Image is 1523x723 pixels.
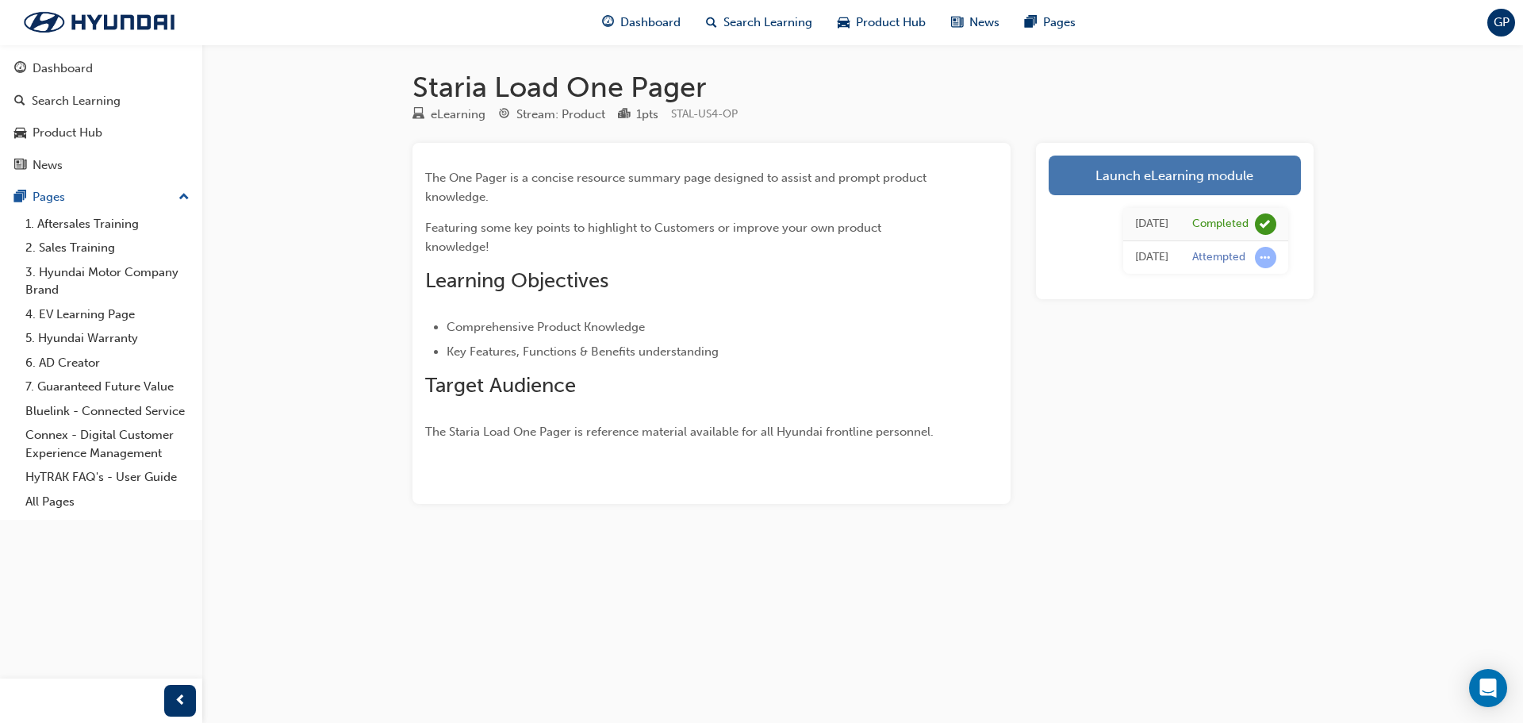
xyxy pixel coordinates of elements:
[1255,247,1276,268] span: learningRecordVerb_ATTEMPT-icon
[1043,13,1076,32] span: Pages
[19,351,196,375] a: 6. AD Creator
[175,691,186,711] span: prev-icon
[425,221,884,254] span: Featuring some key points to highlight to Customers or improve your own product knowledge!
[498,105,605,125] div: Stream
[14,190,26,205] span: pages-icon
[6,183,196,212] button: Pages
[447,320,645,334] span: Comprehensive Product Knowledge
[516,106,605,124] div: Stream: Product
[825,6,938,39] a: car-iconProduct Hub
[951,13,963,33] span: news-icon
[19,375,196,399] a: 7. Guaranteed Future Value
[19,212,196,237] a: 1. Aftersales Training
[33,124,102,142] div: Product Hub
[693,6,825,39] a: search-iconSearch Learning
[1012,6,1088,39] a: pages-iconPages
[706,13,717,33] span: search-icon
[6,87,196,116] a: Search Learning
[32,92,121,110] div: Search Learning
[1255,213,1276,235] span: learningRecordVerb_COMPLETE-icon
[412,108,424,122] span: learningResourceType_ELEARNING-icon
[447,344,719,359] span: Key Features, Functions & Benefits understanding
[14,94,25,109] span: search-icon
[602,13,614,33] span: guage-icon
[1135,248,1168,267] div: Fri Sep 20 2024 09:07:47 GMT+1000 (Australian Eastern Standard Time)
[838,13,850,33] span: car-icon
[33,188,65,206] div: Pages
[1049,156,1301,195] a: Launch eLearning module
[1494,13,1510,32] span: GP
[425,268,608,293] span: Learning Objectives
[412,70,1314,105] h1: Staria Load One Pager
[19,490,196,514] a: All Pages
[969,13,999,32] span: News
[425,425,934,439] span: The Staria Load One Pager is reference material available for all Hyundai frontline personnel.
[33,156,63,175] div: News
[1192,217,1249,232] div: Completed
[19,326,196,351] a: 5. Hyundai Warranty
[6,151,196,180] a: News
[178,187,190,208] span: up-icon
[14,126,26,140] span: car-icon
[938,6,1012,39] a: news-iconNews
[856,13,926,32] span: Product Hub
[425,373,576,398] span: Target Audience
[1192,250,1245,265] div: Attempted
[723,13,812,32] span: Search Learning
[6,118,196,148] a: Product Hub
[1135,215,1168,233] div: Fri Sep 20 2024 09:08:29 GMT+1000 (Australian Eastern Standard Time)
[19,465,196,490] a: HyTRAK FAQ's - User Guide
[33,60,93,78] div: Dashboard
[19,399,196,424] a: Bluelink - Connected Service
[636,106,658,124] div: 1 pts
[1487,9,1515,37] button: GP
[6,51,196,183] button: DashboardSearch LearningProduct HubNews
[618,105,658,125] div: Points
[14,62,26,76] span: guage-icon
[19,302,196,327] a: 4. EV Learning Page
[618,108,630,122] span: podium-icon
[498,108,510,122] span: target-icon
[19,423,196,465] a: Connex - Digital Customer Experience Management
[1025,13,1037,33] span: pages-icon
[8,6,190,39] img: Trak
[19,236,196,260] a: 2. Sales Training
[431,106,485,124] div: eLearning
[14,159,26,173] span: news-icon
[589,6,693,39] a: guage-iconDashboard
[425,171,930,204] span: The One Pager is a concise resource summary page designed to assist and prompt product knowledge.
[671,107,738,121] span: Learning resource code
[6,54,196,83] a: Dashboard
[1469,669,1507,707] div: Open Intercom Messenger
[620,13,681,32] span: Dashboard
[19,260,196,302] a: 3. Hyundai Motor Company Brand
[412,105,485,125] div: Type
